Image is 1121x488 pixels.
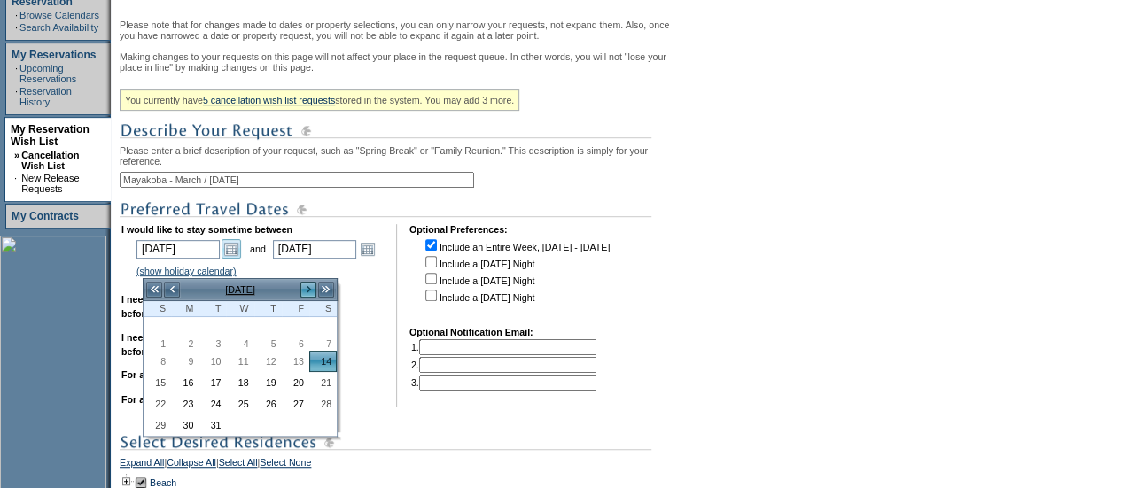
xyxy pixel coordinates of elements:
span: 12 [255,355,281,368]
a: 15 [144,373,170,392]
a: Search Availability [19,22,98,33]
td: Sunday, March 22, 2026 [144,393,171,414]
a: > [300,281,317,298]
th: Tuesday [199,301,226,317]
td: [DATE] [181,280,300,299]
th: Sunday [144,301,171,317]
a: 23 [172,394,198,414]
a: Browse Calendars [19,10,99,20]
td: Saturday, March 28, 2026 [309,393,337,414]
td: · [14,173,19,194]
a: Upcoming Reservations [19,63,76,84]
a: 24 [199,394,225,414]
td: and [247,236,269,261]
a: Open the calendar popup. [358,239,378,259]
td: Monday, March 30, 2026 [171,414,199,436]
th: Monday [171,301,199,317]
a: < [163,281,181,298]
a: 22 [144,394,170,414]
a: 30 [172,415,198,435]
input: Date format: M/D/Y. Shortcut keys: [T] for Today. [UP] or [.] for Next Day. [DOWN] or [,] for Pre... [273,240,356,259]
a: Select None [260,457,311,473]
a: 27 [283,394,308,414]
span: 6 [283,337,308,350]
td: Wednesday, March 18, 2026 [226,372,253,393]
a: 25 [227,394,253,414]
a: New Release Requests [21,173,79,194]
td: Saturday, March 14, 2026 [309,351,337,372]
span: 10 [199,355,225,368]
b: I would like to stay sometime between [121,224,292,235]
th: Saturday [309,301,337,317]
a: Expand All [120,457,164,473]
span: 9 [172,355,198,368]
td: 1. [411,339,596,355]
a: 17 [199,373,225,392]
a: My Reservation Wish List [11,123,90,148]
td: · [15,86,18,107]
td: · [15,10,18,20]
span: 11 [227,355,253,368]
td: Include an Entire Week, [DATE] - [DATE] Include a [DATE] Night Include a [DATE] Night Include a [... [422,236,610,314]
a: Cancellation Wish List [21,150,79,171]
td: · [15,63,18,84]
td: Sunday, March 29, 2026 [144,414,171,436]
a: 26 [255,394,281,414]
td: 3. [411,375,596,391]
b: I need a maximum of [121,332,214,343]
td: Thursday, March 19, 2026 [254,372,282,393]
b: For a maximum of [121,394,203,405]
td: Tuesday, March 31, 2026 [199,414,226,436]
span: 5 [255,337,281,350]
span: 13 [283,355,308,368]
span: 8 [144,355,170,368]
td: 2. [411,357,596,373]
b: » [14,150,19,160]
a: Open the calendar popup. [222,239,241,259]
span: 1 [144,337,170,350]
span: 4 [227,337,253,350]
td: Thursday, March 26, 2026 [254,393,282,414]
a: My Contracts [12,210,79,222]
td: Friday, March 27, 2026 [282,393,309,414]
td: Monday, March 16, 2026 [171,372,199,393]
div: | | | [120,457,682,473]
span: 3 [199,337,225,350]
td: · [15,22,18,33]
a: 14 [310,352,336,371]
b: Optional Notification Email: [409,327,533,337]
b: For a minimum of [121,369,200,380]
b: Optional Preferences: [409,224,508,235]
td: Saturday, March 21, 2026 [309,372,337,393]
a: 21 [310,373,336,392]
a: 18 [227,373,253,392]
a: 28 [310,394,336,414]
a: 16 [172,373,198,392]
a: 31 [199,415,225,435]
a: Collapse All [167,457,216,473]
td: Tuesday, March 17, 2026 [199,372,226,393]
a: Beach [150,477,176,488]
a: Select All [219,457,258,473]
a: 20 [283,373,308,392]
td: Wednesday, March 25, 2026 [226,393,253,414]
span: 2 [172,337,198,350]
a: Reservation History [19,86,72,107]
a: 19 [255,373,281,392]
th: Thursday [254,301,282,317]
b: I need a minimum of [121,294,213,305]
td: Sunday, March 15, 2026 [144,372,171,393]
td: Monday, March 23, 2026 [171,393,199,414]
span: 7 [310,337,336,350]
input: Date format: M/D/Y. Shortcut keys: [T] for Today. [UP] or [.] for Next Day. [DOWN] or [,] for Pre... [136,240,220,259]
td: Tuesday, March 24, 2026 [199,393,226,414]
a: 5 cancellation wish list requests [203,95,335,105]
td: Friday, March 20, 2026 [282,372,309,393]
div: You currently have stored in the system. You may add 3 more. [120,89,519,111]
a: << [145,281,163,298]
th: Friday [282,301,309,317]
th: Wednesday [226,301,253,317]
a: My Reservations [12,49,96,61]
a: >> [317,281,335,298]
a: (show holiday calendar) [136,266,237,276]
